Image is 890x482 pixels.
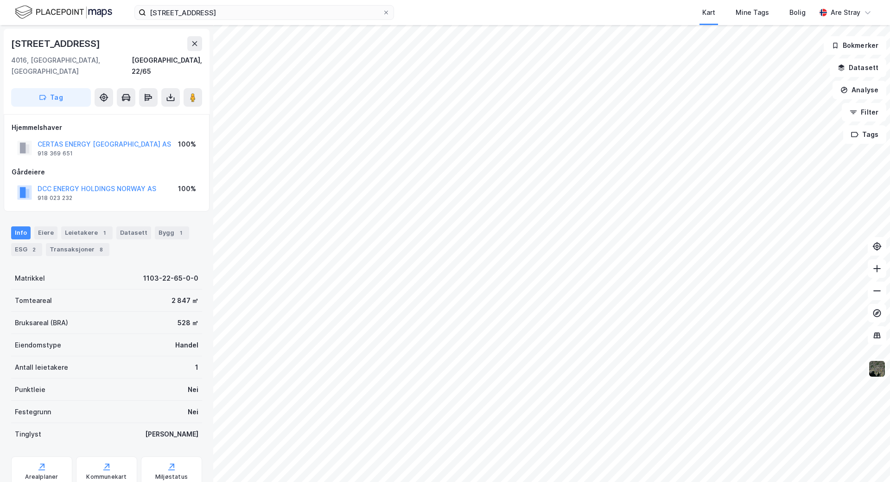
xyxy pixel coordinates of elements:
div: Hjemmelshaver [12,122,202,133]
div: Transaksjoner [46,243,109,256]
button: Analyse [833,81,886,99]
div: Leietakere [61,226,113,239]
div: 1 [176,228,185,238]
div: Festegrunn [15,406,51,418]
div: Nei [188,406,198,418]
div: Punktleie [15,384,45,395]
div: Gårdeiere [12,167,202,178]
div: Are Stray [831,7,860,18]
input: Søk på adresse, matrikkel, gårdeiere, leietakere eller personer [146,6,382,19]
div: 8 [96,245,106,254]
div: 2 847 ㎡ [172,295,198,306]
div: Handel [175,340,198,351]
div: Kommunekart [86,473,127,481]
div: Tomteareal [15,295,52,306]
button: Tag [11,88,91,107]
div: Matrikkel [15,273,45,284]
div: Bygg [155,226,189,239]
button: Filter [842,103,886,122]
div: Bolig [789,7,806,18]
div: Info [11,226,31,239]
div: Datasett [116,226,151,239]
div: Eiere [34,226,57,239]
div: 100% [178,183,196,194]
div: ESG [11,243,42,256]
div: [STREET_ADDRESS] [11,36,102,51]
div: Eiendomstype [15,340,61,351]
div: Tinglyst [15,429,41,440]
img: 9k= [868,360,886,378]
button: Tags [843,125,886,144]
div: 528 ㎡ [178,317,198,328]
div: Bruksareal (BRA) [15,317,68,328]
div: Mine Tags [736,7,769,18]
div: 1103-22-65-0-0 [143,273,198,284]
button: Datasett [830,58,886,77]
div: Antall leietakere [15,362,68,373]
div: 100% [178,139,196,150]
div: Arealplaner [25,473,58,481]
div: 2 [29,245,38,254]
div: 4016, [GEOGRAPHIC_DATA], [GEOGRAPHIC_DATA] [11,55,132,77]
div: [GEOGRAPHIC_DATA], 22/65 [132,55,202,77]
div: Kart [702,7,715,18]
img: logo.f888ab2527a4732fd821a326f86c7f29.svg [15,4,112,20]
div: [PERSON_NAME] [145,429,198,440]
iframe: Chat Widget [844,437,890,482]
div: Miljøstatus [155,473,188,481]
div: 918 369 651 [38,150,73,157]
button: Bokmerker [824,36,886,55]
div: 918 023 232 [38,194,72,202]
div: Nei [188,384,198,395]
div: 1 [195,362,198,373]
div: 1 [100,228,109,238]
